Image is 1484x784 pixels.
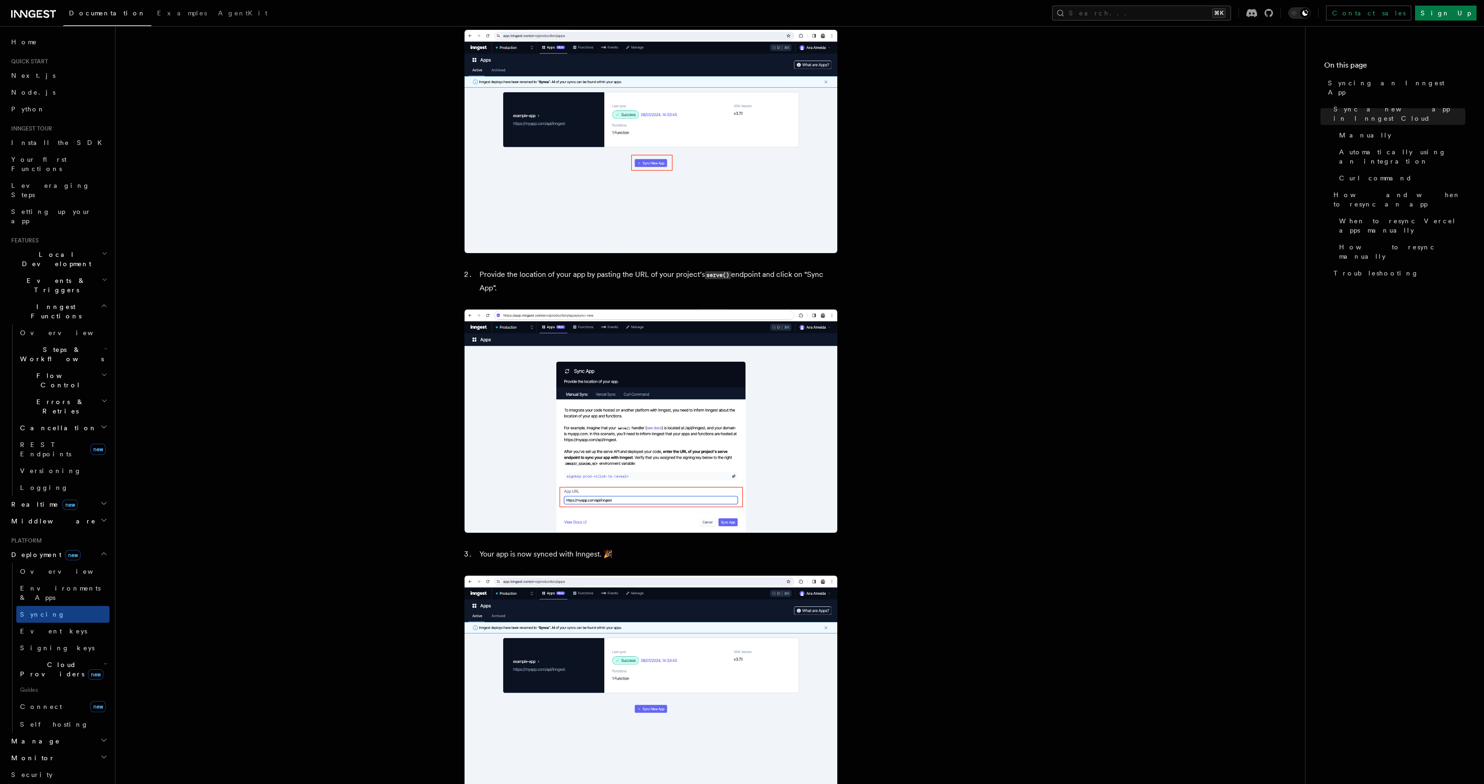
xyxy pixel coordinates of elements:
a: Setting up your app [7,203,109,229]
span: Syncing an Inngest App [1328,78,1465,97]
span: new [65,550,81,560]
a: Overview [16,563,109,580]
li: Provide the location of your app by pasting the URL of your project’s endpoint and click on “Sync... [477,268,837,295]
span: new [88,669,103,680]
span: Inngest Functions [7,302,101,321]
h4: On this page [1324,60,1465,75]
button: Cancellation [16,420,109,436]
button: Inngest Functions [7,298,109,324]
span: Setting up your app [11,208,91,225]
span: Event keys [20,627,87,635]
button: Local Development [7,246,109,272]
button: Errors & Retries [16,393,109,420]
span: Security [11,771,53,778]
span: Local Development [7,250,102,268]
a: REST Endpointsnew [16,436,109,462]
span: Curl command [1339,173,1412,183]
a: Contact sales [1326,6,1411,21]
span: Errors & Retries [16,397,101,416]
span: Inngest tour [7,125,52,132]
span: Examples [157,9,207,17]
a: Troubleshooting [1330,265,1465,282]
span: Steps & Workflows [16,345,104,364]
span: new [90,701,106,712]
span: new [90,444,106,455]
span: Deployment [7,550,81,559]
div: Inngest Functions [7,324,109,496]
a: AgentKit [212,3,273,25]
a: Connectnew [16,697,109,716]
a: Sync a new app in Inngest Cloud [1330,101,1465,127]
span: REST Endpoints [20,441,71,458]
a: Next.js [7,67,109,84]
img: Inngest Cloud screen with sync new app button when you have apps synced [465,30,837,253]
span: Node.js [11,89,55,96]
span: Syncing [20,611,65,618]
a: How to resync manually [1335,239,1465,265]
a: Syncing [16,606,109,623]
a: Node.js [7,84,109,101]
img: Sync New App form where you paste your project’s serve endpoint to inform Inngest about the locat... [465,309,837,533]
span: AgentKit [218,9,267,17]
span: Cancellation [16,423,97,433]
span: Manage [7,736,60,746]
a: Documentation [63,3,151,26]
span: Guides [16,682,109,697]
span: Versioning [20,467,82,475]
span: Next.js [11,72,55,79]
button: Middleware [7,513,109,530]
span: Automatically using an integration [1339,147,1465,166]
span: Overview [20,568,116,575]
span: How and when to resync an app [1334,190,1465,209]
span: Documentation [69,9,146,17]
span: Troubleshooting [1334,268,1419,278]
a: Automatically using an integration [1335,144,1465,170]
span: Logging [20,484,68,491]
div: Deploymentnew [7,563,109,733]
a: Logging [16,479,109,496]
a: When to resync Vercel apps manually [1335,213,1465,239]
span: Flow Control [16,371,101,390]
a: Manually [1335,127,1465,144]
a: Environments & Apps [16,580,109,606]
span: How to resync manually [1339,242,1465,261]
li: Your app is now synced with Inngest. 🎉 [477,548,837,561]
a: How and when to resync an app [1330,186,1465,213]
button: Cloud Providersnew [16,656,109,682]
button: Toggle dark mode [1288,7,1311,19]
a: Leveraging Steps [7,177,109,203]
a: Curl command [1335,170,1465,186]
a: Event keys [16,623,109,640]
button: Monitor [7,750,109,766]
span: Events & Triggers [7,276,102,295]
a: Home [7,34,109,50]
span: Monitor [7,753,55,763]
span: Python [11,105,45,113]
span: Overview [20,329,116,337]
span: Cloud Providers [16,660,103,679]
span: new [62,500,78,510]
a: Sign Up [1415,6,1477,21]
a: Install the SDK [7,134,109,151]
button: Deploymentnew [7,546,109,563]
span: Features [7,237,39,244]
a: Versioning [16,462,109,479]
span: Middleware [7,516,96,526]
span: Self hosting [20,721,89,728]
span: Realtime [7,500,78,509]
button: Steps & Workflows [16,341,109,367]
span: Platform [7,537,42,544]
button: Flow Control [16,367,109,393]
span: Signing keys [20,644,95,652]
button: Events & Triggers [7,272,109,298]
span: Sync a new app in Inngest Cloud [1334,104,1465,123]
a: Syncing an Inngest App [1324,75,1465,101]
a: Overview [16,324,109,341]
a: Examples [151,3,212,25]
span: Your first Functions [11,156,67,172]
span: Environments & Apps [20,585,101,601]
a: Self hosting [16,716,109,733]
span: Manually [1339,131,1391,140]
a: Your first Functions [7,151,109,177]
button: Search...⌘K [1052,6,1231,21]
